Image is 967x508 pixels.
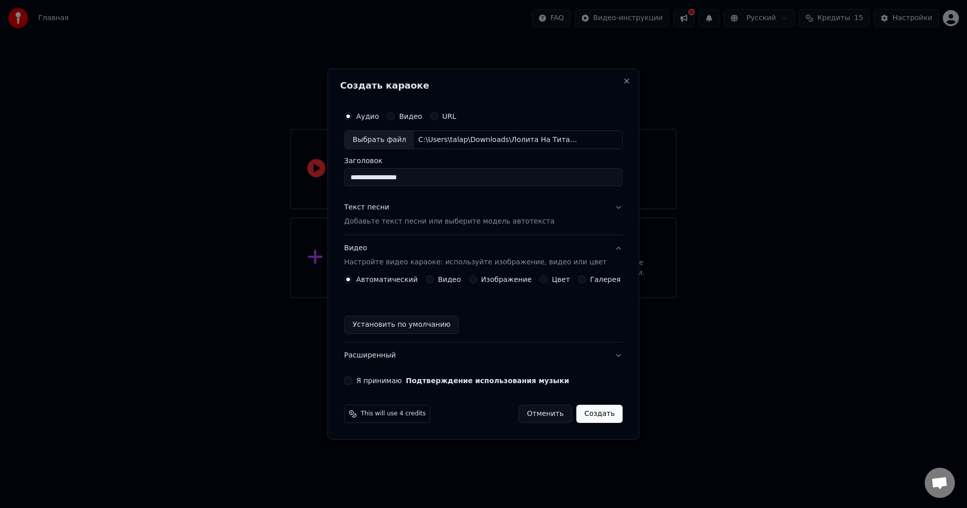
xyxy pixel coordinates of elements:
label: URL [442,113,456,120]
button: Расширенный [344,342,623,369]
label: Изображение [481,276,532,283]
button: ВидеоНастройте видео караоке: используйте изображение, видео или цвет [344,236,623,276]
div: Видео [344,244,606,268]
span: This will use 4 credits [361,410,426,418]
label: Заголовок [344,158,623,165]
p: Настройте видео караоке: используйте изображение, видео или цвет [344,257,606,267]
label: Галерея [590,276,621,283]
label: Автоматический [356,276,418,283]
button: Отменить [518,405,572,423]
label: Аудио [356,113,379,120]
label: Цвет [552,276,570,283]
button: Текст песниДобавьте текст песни или выберите модель автотекста [344,195,623,235]
div: Выбрать файл [344,131,414,149]
h2: Создать караоке [340,81,627,90]
div: Текст песни [344,203,389,213]
button: Создать [576,405,623,423]
button: Установить по умолчанию [344,316,459,334]
button: Я принимаю [406,377,569,384]
div: C:\Users\talap\Downloads\Лолита На Титанике.mp3 [414,135,585,145]
p: Добавьте текст песни или выберите модель автотекста [344,217,555,227]
label: Я принимаю [356,377,569,384]
label: Видео [399,113,422,120]
div: ВидеоНастройте видео караоке: используйте изображение, видео или цвет [344,275,623,342]
label: Видео [438,276,461,283]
